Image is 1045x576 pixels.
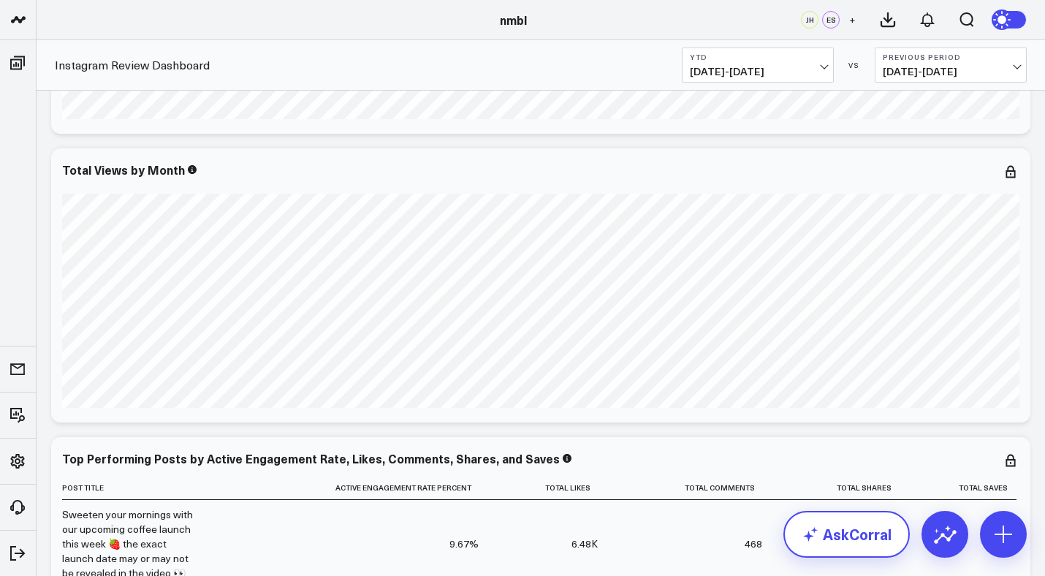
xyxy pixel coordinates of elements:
div: Top Performing Posts by Active Engagement Rate, Likes, Comments, Shares, and Saves [62,450,560,466]
th: Total Likes [492,476,611,500]
th: Total Shares [775,476,912,500]
span: + [849,15,856,25]
span: [DATE] - [DATE] [690,66,826,77]
a: nmbl [500,12,527,28]
div: 6.48K [571,537,598,551]
div: 9.67% [449,537,479,551]
div: 468 [745,537,762,551]
th: Total Saves [912,476,1016,500]
a: AskCorral [783,511,910,558]
th: Active Engagement Rate Percent [208,476,492,500]
span: [DATE] - [DATE] [883,66,1019,77]
th: Total Comments [611,476,775,500]
button: Previous Period[DATE]-[DATE] [875,48,1027,83]
th: Post Title [62,476,208,500]
div: VS [841,61,867,69]
div: Total Views by Month [62,162,185,178]
b: YTD [690,53,826,61]
button: YTD[DATE]-[DATE] [682,48,834,83]
div: ES [822,11,840,29]
a: Instagram Review Dashboard [55,57,210,73]
div: JH [801,11,818,29]
b: Previous Period [883,53,1019,61]
button: + [843,11,861,29]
